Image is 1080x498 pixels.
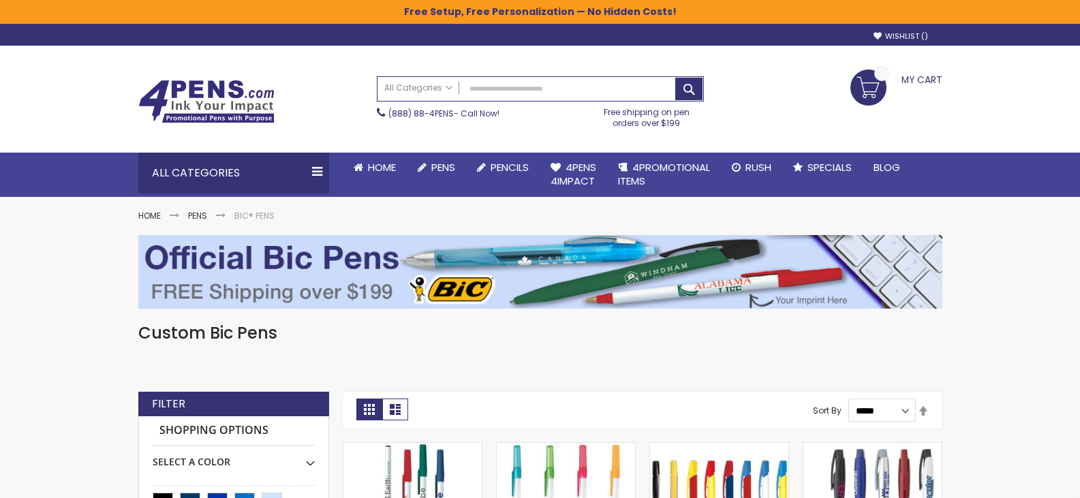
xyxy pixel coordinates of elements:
span: Blog [874,160,900,174]
label: Sort By [813,405,842,416]
strong: Grid [356,399,382,420]
a: Home [343,153,407,183]
a: 4PROMOTIONALITEMS [607,153,721,197]
a: Rush [721,153,782,183]
a: Pens [407,153,466,183]
img: 4Pens Custom Pens and Promotional Products [138,80,275,123]
span: All Categories [384,82,452,93]
h1: Custom Bic Pens [138,322,942,344]
a: BIC® Ecolutions® Round Stic® Pen [343,442,482,454]
a: Wishlist [874,31,928,42]
span: 4PROMOTIONAL ITEMS [618,160,710,188]
span: Rush [745,160,771,174]
a: 4Pens4impact [540,153,607,197]
div: Free shipping on pen orders over $199 [589,102,704,129]
strong: Filter [152,396,185,411]
span: Specials [807,160,852,174]
span: 4Pens 4impact [551,160,596,188]
span: Pens [431,160,455,174]
span: Home [368,160,396,174]
img: BIC® Pens [138,235,942,309]
a: Pens [188,210,207,221]
a: Souvenir® Lyric Pen [803,442,942,454]
a: BIC® Round Stic Ice Pen [497,442,635,454]
a: All Categories [377,77,459,99]
div: Select A Color [153,446,315,469]
div: All Categories [138,153,329,193]
a: Blog [863,153,911,183]
a: Pencils [466,153,540,183]
strong: Shopping Options [153,416,315,446]
strong: BIC® Pens [234,210,275,221]
span: Pencils [491,160,529,174]
a: Specials [782,153,863,183]
a: (888) 88-4PENS [388,108,454,119]
span: - Call Now! [388,108,499,119]
a: BIC® Media Clic™ Pen [650,442,788,454]
a: Home [138,210,161,221]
